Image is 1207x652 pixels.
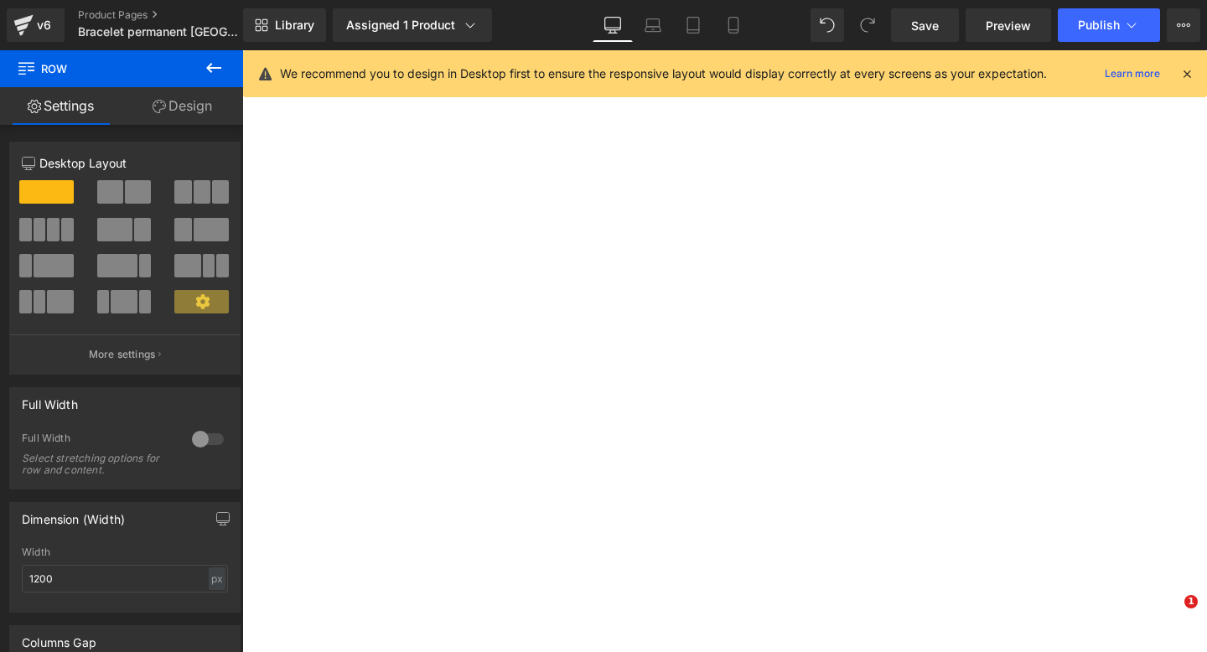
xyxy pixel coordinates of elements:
[34,14,54,36] div: v6
[17,50,184,87] span: Row
[22,503,125,526] div: Dimension (Width)
[78,25,239,39] span: Bracelet permanent [GEOGRAPHIC_DATA]
[22,546,228,558] div: Width
[1098,64,1167,84] a: Learn more
[22,453,173,476] div: Select stretching options for row and content.
[89,347,156,362] p: More settings
[22,565,228,592] input: auto
[1078,18,1120,32] span: Publish
[1184,595,1198,608] span: 1
[10,334,240,374] button: More settings
[911,17,939,34] span: Save
[1058,8,1160,42] button: Publish
[22,432,175,449] div: Full Width
[1150,595,1190,635] iframe: Intercom live chat
[78,8,271,22] a: Product Pages
[346,17,479,34] div: Assigned 1 Product
[633,8,673,42] a: Laptop
[593,8,633,42] a: Desktop
[209,567,225,590] div: px
[1167,8,1200,42] button: More
[673,8,713,42] a: Tablet
[22,388,78,411] div: Full Width
[851,8,884,42] button: Redo
[22,154,228,172] p: Desktop Layout
[22,626,96,649] div: Columns Gap
[280,65,1047,83] p: We recommend you to design in Desktop first to ensure the responsive layout would display correct...
[811,8,844,42] button: Undo
[7,8,65,42] a: v6
[986,17,1031,34] span: Preview
[966,8,1051,42] a: Preview
[713,8,754,42] a: Mobile
[275,18,314,33] span: Library
[243,8,326,42] a: New Library
[122,87,243,125] a: Design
